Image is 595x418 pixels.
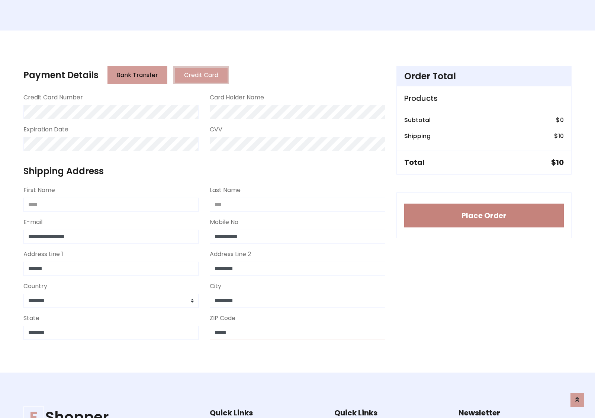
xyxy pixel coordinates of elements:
h6: Subtotal [404,117,431,124]
label: Country [23,282,47,291]
h6: $ [554,133,564,140]
h4: Shipping Address [23,166,385,177]
h5: Newsletter [459,408,572,417]
button: Bank Transfer [107,66,167,84]
label: E-mail [23,218,42,227]
label: Last Name [210,186,241,195]
h4: Order Total [404,71,564,82]
h6: Shipping [404,133,431,140]
h5: Total [404,158,425,167]
label: Expiration Date [23,125,68,134]
span: 10 [556,157,564,167]
h5: Quick Links [210,408,323,417]
button: Credit Card [173,66,229,84]
label: CVV [210,125,222,134]
h5: $ [551,158,564,167]
span: 0 [560,116,564,124]
h5: Quick Links [334,408,447,417]
button: Place Order [404,204,564,227]
span: 10 [558,132,564,140]
label: ZIP Code [210,314,235,323]
label: Mobile No [210,218,238,227]
h5: Products [404,94,564,103]
label: Address Line 2 [210,250,251,259]
label: State [23,314,39,323]
h6: $ [556,117,564,124]
label: Credit Card Number [23,93,83,102]
label: Card Holder Name [210,93,264,102]
label: First Name [23,186,55,195]
label: Address Line 1 [23,250,63,259]
label: City [210,282,221,291]
h4: Payment Details [23,70,99,81]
